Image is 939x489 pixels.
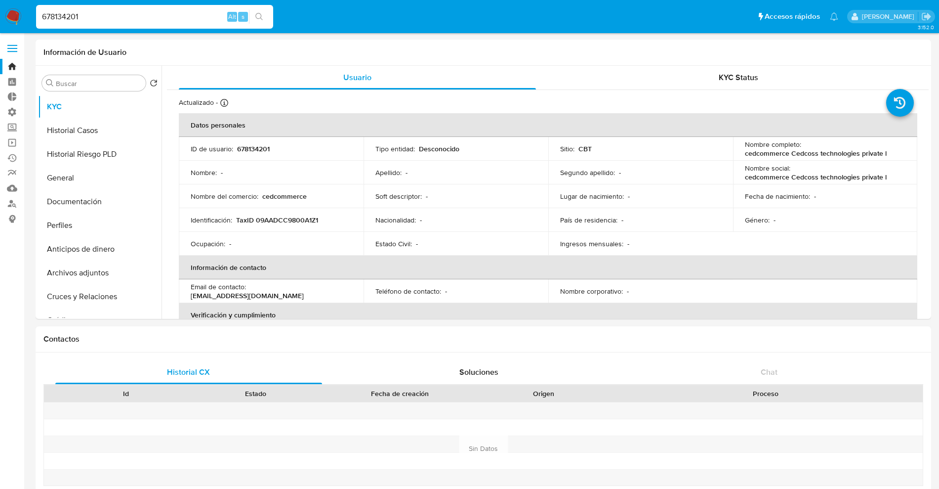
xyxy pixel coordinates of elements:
[191,144,233,153] p: ID de usuario :
[619,168,621,177] p: -
[627,287,629,296] p: -
[327,389,472,399] div: Fecha de creación
[745,192,810,201] p: Fecha de nacimiento :
[38,119,162,142] button: Historial Casos
[375,168,402,177] p: Apellido :
[228,12,236,21] span: Alt
[179,113,917,137] th: Datos personales
[375,144,415,153] p: Tipo entidad :
[191,192,258,201] p: Nombre del comercio :
[343,72,371,83] span: Usuario
[191,216,232,224] p: Identificación :
[191,282,246,291] p: Email de contacto :
[560,239,623,248] p: Ingresos mensuales :
[38,261,162,285] button: Archivos adjuntos
[179,256,917,279] th: Información de contacto
[242,12,245,21] span: s
[621,216,623,224] p: -
[249,10,269,24] button: search-icon
[627,239,629,248] p: -
[560,168,615,177] p: Segundo apellido :
[486,389,602,399] div: Origen
[765,11,820,22] span: Accesos rápidos
[375,216,416,224] p: Nacionalidad :
[419,144,459,153] p: Desconocido
[229,239,231,248] p: -
[719,72,758,83] span: KYC Status
[426,192,428,201] p: -
[814,192,816,201] p: -
[628,192,630,201] p: -
[191,291,304,300] p: [EMAIL_ADDRESS][DOMAIN_NAME]
[774,216,776,224] p: -
[38,142,162,166] button: Historial Riesgo PLD
[179,303,917,327] th: Verificación y cumplimiento
[578,144,592,153] p: CBT
[237,144,270,153] p: 678134201
[745,140,801,149] p: Nombre completo :
[36,10,273,23] input: Buscar usuario o caso...
[68,389,184,399] div: Id
[375,192,422,201] p: Soft descriptor :
[262,192,307,201] p: cedcommerce
[830,12,838,21] a: Notificaciones
[420,216,422,224] p: -
[56,79,142,88] input: Buscar
[745,164,790,173] p: Nombre social :
[761,366,777,378] span: Chat
[38,214,162,237] button: Perfiles
[167,366,210,378] span: Historial CX
[375,239,412,248] p: Estado Civil :
[375,287,441,296] p: Teléfono de contacto :
[560,287,623,296] p: Nombre corporativo :
[560,216,617,224] p: País de residencia :
[191,239,225,248] p: Ocupación :
[150,79,158,90] button: Volver al orden por defecto
[198,389,313,399] div: Estado
[615,389,916,399] div: Proceso
[236,216,318,224] p: TaxID 09AADCC9800A1Z1
[406,168,408,177] p: -
[46,79,54,87] button: Buscar
[38,309,162,332] button: Créditos
[38,285,162,309] button: Cruces y Relaciones
[560,192,624,201] p: Lugar de nacimiento :
[745,173,887,181] p: cedcommerce Cedcoss technologies private l
[38,190,162,214] button: Documentación
[862,12,918,21] p: santiago.sgreco@mercadolibre.com
[921,11,932,22] a: Salir
[560,144,574,153] p: Sitio :
[445,287,447,296] p: -
[221,168,223,177] p: -
[43,334,923,344] h1: Contactos
[191,168,217,177] p: Nombre :
[745,149,887,158] p: cedcommerce Cedcoss technologies private l
[38,237,162,261] button: Anticipos de dinero
[43,47,126,57] h1: Información de Usuario
[416,239,418,248] p: -
[179,98,218,107] p: Actualizado -
[459,366,498,378] span: Soluciones
[38,166,162,190] button: General
[38,95,162,119] button: KYC
[745,216,770,224] p: Género :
